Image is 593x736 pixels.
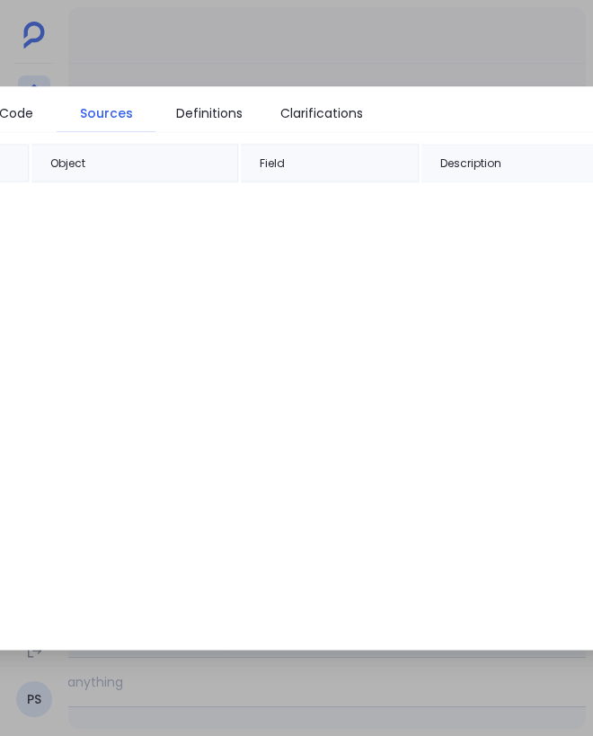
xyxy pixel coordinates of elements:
[176,102,243,122] span: Definitions
[32,144,237,182] div: Object
[80,102,133,122] span: Sources
[242,144,419,182] div: Field
[280,102,363,122] span: Clarifications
